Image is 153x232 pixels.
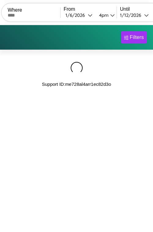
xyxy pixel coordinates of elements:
div: 1 / 6 / 2026 [65,12,88,18]
button: Filters [121,31,147,44]
button: 1/6/2026 [64,12,94,18]
label: Where [8,7,60,13]
button: 4pm [94,12,117,18]
p: Support ID: me728al4arr1ec82d3o [42,80,111,88]
div: 1 / 12 / 2026 [120,12,144,18]
div: 4pm [96,12,110,18]
div: Filters [130,34,144,40]
label: From [64,6,117,12]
